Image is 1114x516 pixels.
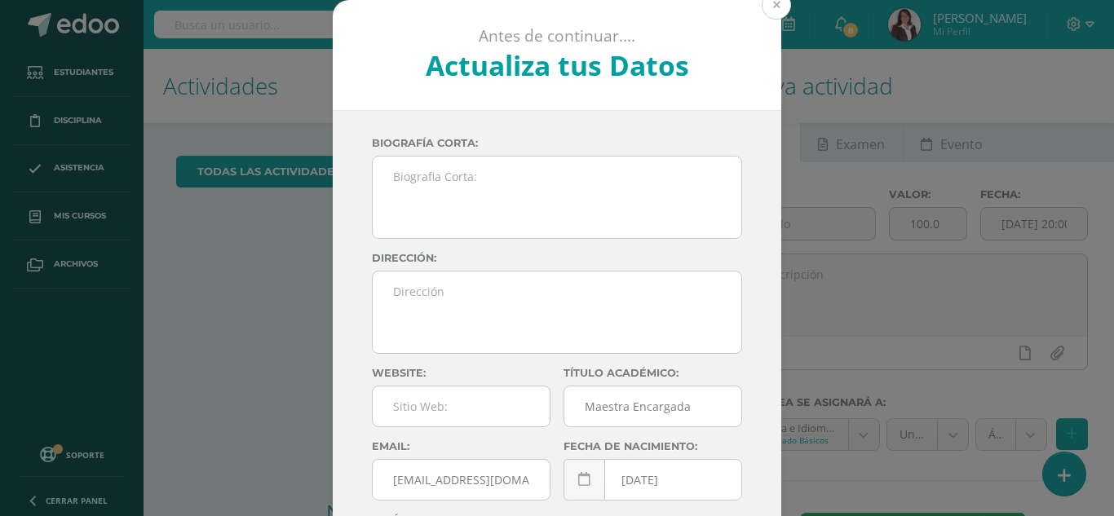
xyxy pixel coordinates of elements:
[564,460,741,500] input: Fecha de Nacimiento:
[377,46,738,84] h2: Actualiza tus Datos
[564,367,742,379] label: Título académico:
[372,137,742,149] label: Biografía corta:
[564,386,741,426] input: Titulo:
[373,386,550,426] input: Sitio Web:
[377,26,738,46] p: Antes de continuar....
[372,440,550,452] label: Email:
[372,252,742,264] label: Dirección:
[372,367,550,379] label: Website:
[373,460,550,500] input: Correo Electronico:
[564,440,742,452] label: Fecha de nacimiento:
